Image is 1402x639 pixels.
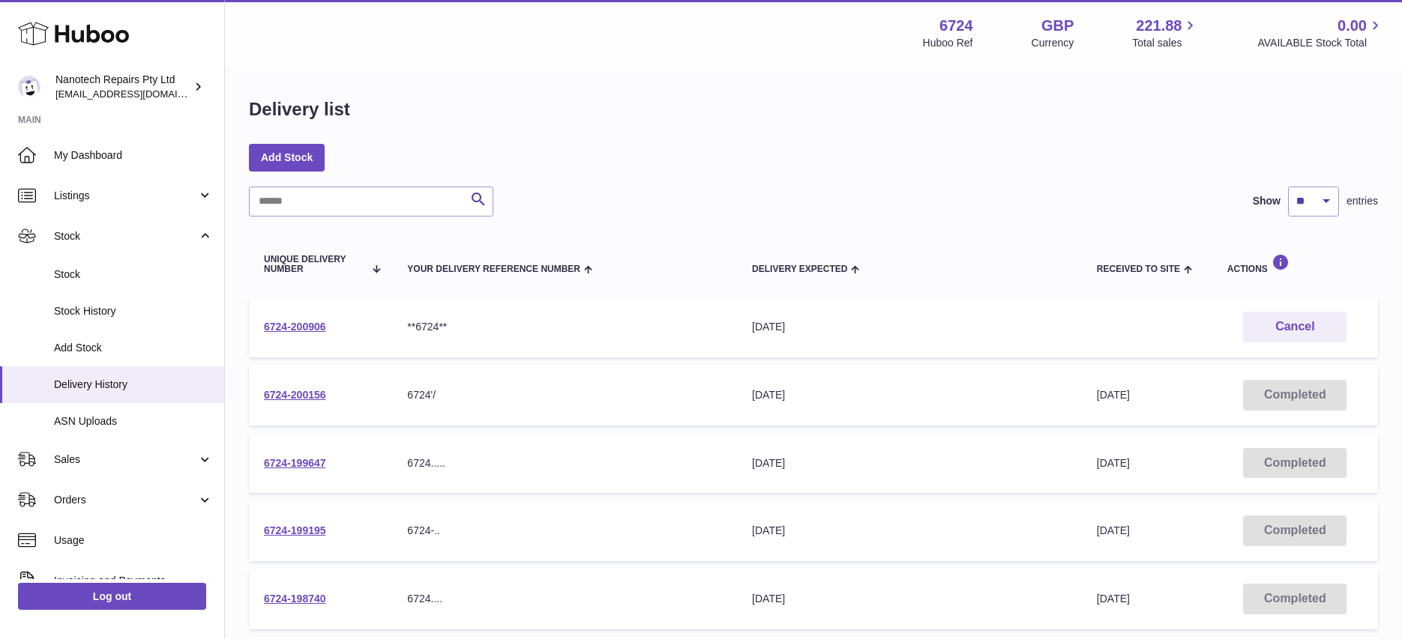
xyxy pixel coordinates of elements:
span: Invoicing and Payments [54,574,197,588]
span: [EMAIL_ADDRESS][DOMAIN_NAME] [55,88,220,100]
span: Received to Site [1097,264,1180,274]
span: [DATE] [1097,389,1130,401]
span: Stock History [54,304,213,318]
span: Orders [54,493,197,507]
div: [DATE] [752,456,1067,470]
span: Stock [54,229,197,243]
a: 6724-199195 [264,524,326,536]
span: [DATE] [1097,457,1130,469]
span: My Dashboard [54,148,213,163]
span: Unique Delivery Number [264,255,364,274]
a: Add Stock [249,144,325,171]
span: [DATE] [1097,524,1130,536]
span: 221.88 [1136,16,1182,36]
div: [DATE] [752,524,1067,538]
button: Cancel [1243,312,1347,342]
div: 6724'/ [407,388,722,402]
strong: GBP [1041,16,1074,36]
label: Show [1253,194,1281,208]
span: Add Stock [54,341,213,355]
span: entries [1347,194,1378,208]
span: 0.00 [1338,16,1367,36]
span: Stock [54,267,213,282]
span: [DATE] [1097,593,1130,605]
a: 221.88 Total sales [1132,16,1199,50]
a: 6724-200156 [264,389,326,401]
div: Nanotech Repairs Pty Ltd [55,73,190,101]
strong: 6724 [939,16,973,36]
div: 6724..... [407,456,722,470]
img: info@nanotechrepairs.com [18,76,40,98]
div: Currency [1032,36,1074,50]
a: 6724-200906 [264,321,326,333]
a: 0.00 AVAILABLE Stock Total [1257,16,1384,50]
h1: Delivery list [249,97,350,121]
span: Sales [54,452,197,467]
span: Delivery Expected [752,264,847,274]
span: Your Delivery Reference Number [407,264,580,274]
div: Huboo Ref [923,36,973,50]
div: [DATE] [752,388,1067,402]
span: Delivery History [54,378,213,392]
div: [DATE] [752,592,1067,606]
a: Log out [18,583,206,610]
a: 6724-199647 [264,457,326,469]
a: 6724-198740 [264,593,326,605]
span: AVAILABLE Stock Total [1257,36,1384,50]
div: 6724.... [407,592,722,606]
span: Total sales [1132,36,1199,50]
span: ASN Uploads [54,414,213,428]
span: Usage [54,533,213,548]
span: Listings [54,189,197,203]
div: [DATE] [752,320,1067,334]
div: Actions [1227,254,1363,274]
div: 6724-.. [407,524,722,538]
